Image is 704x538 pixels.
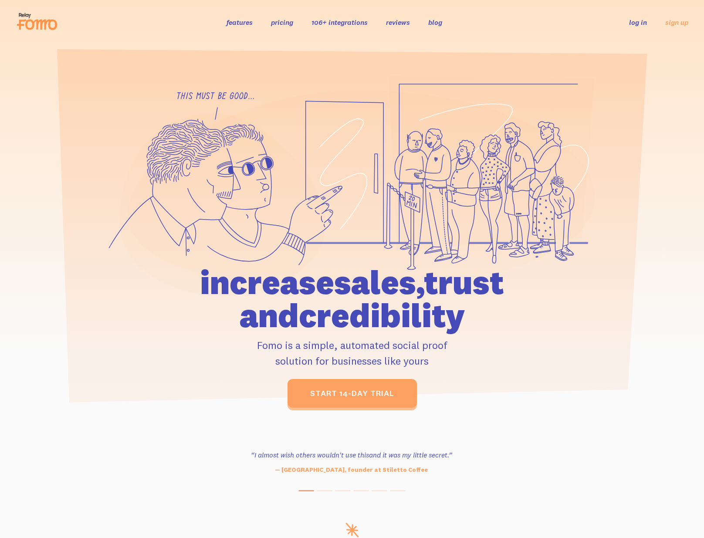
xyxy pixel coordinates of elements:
[150,266,554,332] h1: increase sales, trust and credibility
[233,465,470,474] p: — [GEOGRAPHIC_DATA], founder at Stiletto Coffee
[233,450,470,460] h3: “I almost wish others wouldn't use this and it was my little secret.”
[311,18,368,27] a: 106+ integrations
[428,18,442,27] a: blog
[386,18,410,27] a: reviews
[227,18,253,27] a: features
[271,18,293,27] a: pricing
[288,379,417,408] a: start 14-day trial
[665,18,688,27] a: sign up
[150,337,554,369] p: Fomo is a simple, automated social proof solution for businesses like yours
[629,18,647,27] a: log in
